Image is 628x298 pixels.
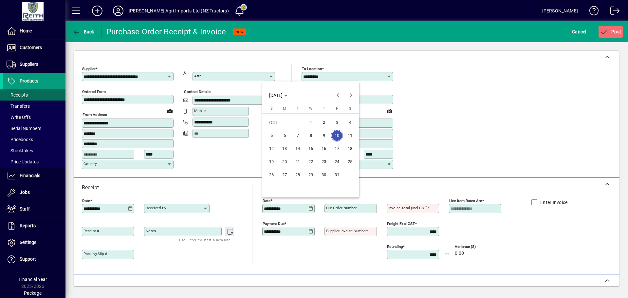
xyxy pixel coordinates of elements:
[292,169,304,181] span: 28
[279,130,290,141] span: 6
[292,156,304,168] span: 21
[305,143,317,155] span: 15
[279,143,290,155] span: 13
[291,168,304,181] button: Tue Oct 28 2025
[291,129,304,142] button: Tue Oct 07 2025
[331,89,344,102] button: Previous month
[266,156,277,168] span: 19
[265,155,278,168] button: Sun Oct 19 2025
[343,116,357,129] button: Sat Oct 04 2025
[305,130,317,141] span: 8
[279,169,290,181] span: 27
[349,106,351,111] span: S
[304,168,317,181] button: Wed Oct 29 2025
[266,130,277,141] span: 5
[330,155,343,168] button: Fri Oct 24 2025
[343,129,357,142] button: Sat Oct 11 2025
[269,93,283,98] span: [DATE]
[317,155,330,168] button: Thu Oct 23 2025
[330,142,343,155] button: Fri Oct 17 2025
[265,129,278,142] button: Sun Oct 05 2025
[318,156,330,168] span: 23
[331,143,343,155] span: 17
[279,156,290,168] span: 20
[318,143,330,155] span: 16
[330,168,343,181] button: Fri Oct 31 2025
[330,129,343,142] button: Fri Oct 10 2025
[318,169,330,181] span: 30
[278,155,291,168] button: Mon Oct 20 2025
[344,143,356,155] span: 18
[330,116,343,129] button: Fri Oct 03 2025
[323,106,325,111] span: T
[291,142,304,155] button: Tue Oct 14 2025
[304,129,317,142] button: Wed Oct 08 2025
[318,117,330,128] span: 2
[344,130,356,141] span: 11
[292,143,304,155] span: 14
[292,130,304,141] span: 7
[304,142,317,155] button: Wed Oct 15 2025
[344,89,358,102] button: Next month
[266,143,277,155] span: 12
[305,169,317,181] span: 29
[265,168,278,181] button: Sun Oct 26 2025
[305,117,317,128] span: 1
[344,117,356,128] span: 4
[343,155,357,168] button: Sat Oct 25 2025
[331,156,343,168] span: 24
[331,169,343,181] span: 31
[317,142,330,155] button: Thu Oct 16 2025
[291,155,304,168] button: Tue Oct 21 2025
[344,156,356,168] span: 25
[317,168,330,181] button: Thu Oct 30 2025
[297,106,299,111] span: T
[304,155,317,168] button: Wed Oct 22 2025
[265,116,304,129] td: OCT
[317,116,330,129] button: Thu Oct 02 2025
[343,142,357,155] button: Sat Oct 18 2025
[331,130,343,141] span: 10
[304,116,317,129] button: Wed Oct 01 2025
[331,117,343,128] span: 3
[278,168,291,181] button: Mon Oct 27 2025
[267,89,290,101] button: Choose month and year
[270,106,273,111] span: S
[266,169,277,181] span: 26
[265,142,278,155] button: Sun Oct 12 2025
[283,106,286,111] span: M
[278,142,291,155] button: Mon Oct 13 2025
[305,156,317,168] span: 22
[336,106,338,111] span: F
[309,106,312,111] span: W
[317,129,330,142] button: Thu Oct 09 2025
[318,130,330,141] span: 9
[278,129,291,142] button: Mon Oct 06 2025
